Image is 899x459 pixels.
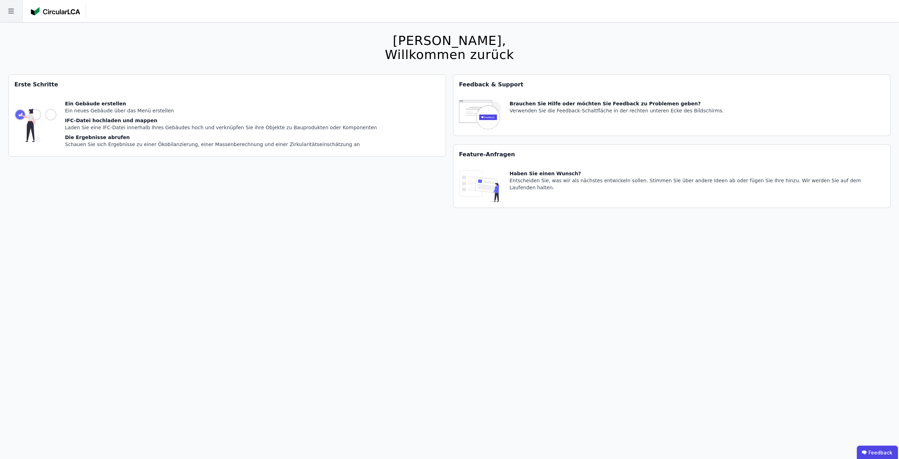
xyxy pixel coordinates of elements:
div: Willkommen zurück [385,48,514,62]
div: Laden Sie eine IFC-Datei innerhalb Ihres Gebäudes hoch und verknüpfen Sie ihre Objekte zu Bauprod... [65,124,377,131]
div: Ein Gebäude erstellen [65,100,377,107]
div: Entscheiden Sie, was wir als nächstes entwickeln sollen. Stimmen Sie über andere Ideen ab oder fü... [510,177,885,191]
div: Die Ergebnisse abrufen [65,134,377,141]
div: Verwenden Sie die Feedback-Schaltfläche in der rechten unteren Ecke des Bildschirms. [510,107,724,114]
div: Feature-Anfragen [453,145,890,164]
div: [PERSON_NAME], [385,34,514,48]
img: feedback-icon-HCTs5lye.svg [459,100,501,130]
div: Brauchen Sie Hilfe oder möchten Sie Feedback zu Problemen geben? [510,100,724,107]
img: getting_started_tile-DrF_GRSv.svg [14,100,57,151]
div: IFC-Datei hochladen und mappen [65,117,377,124]
img: feature_request_tile-UiXE1qGU.svg [459,170,501,202]
img: Concular [31,7,80,15]
div: Erste Schritte [9,75,446,94]
div: Schauen Sie sich Ergebnisse zu einer Ökobilanzierung, einer Massenberechnung und einer Zirkularit... [65,141,377,148]
div: Feedback & Support [453,75,890,94]
div: Haben Sie einen Wunsch? [510,170,885,177]
div: Ein neues Gebäude über das Menü erstellen [65,107,377,114]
